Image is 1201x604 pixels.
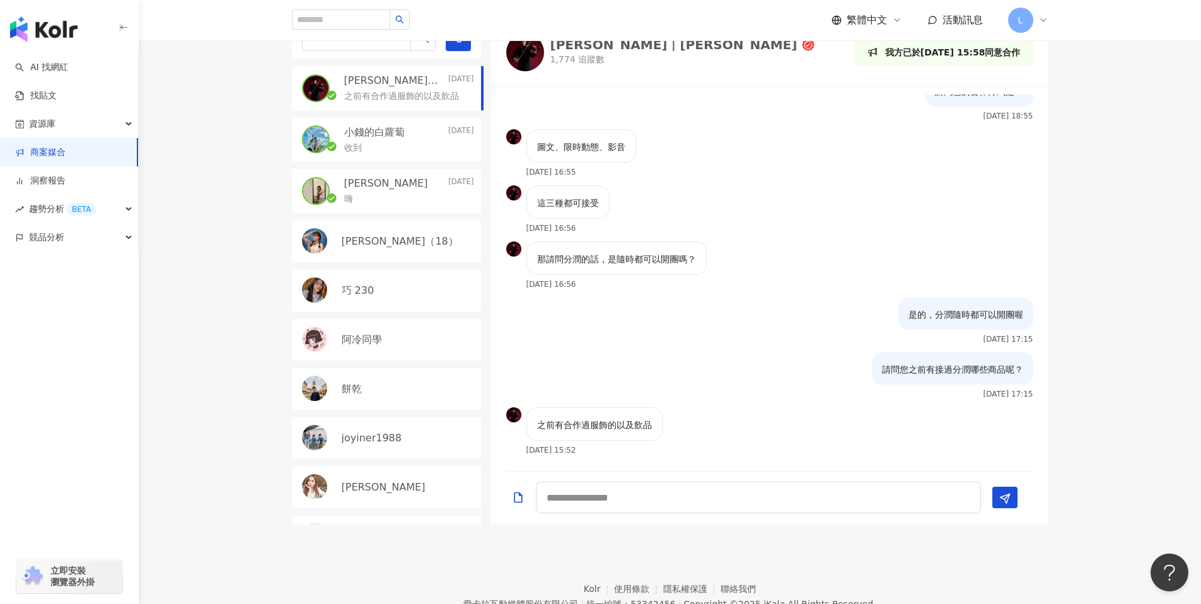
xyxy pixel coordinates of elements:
button: Add a file [512,482,525,512]
p: [DATE] 16:55 [526,168,576,177]
img: KOL Avatar [506,33,544,71]
span: 立即安裝 瀏覽器外掛 [50,565,95,588]
img: logo [10,16,78,42]
div: BETA [67,203,96,216]
img: KOL Avatar [302,228,327,253]
p: [PERSON_NAME] [344,177,428,190]
a: 商案媒合 [15,146,66,159]
p: [DATE] 17:15 [983,335,1033,344]
p: 餅乾 [342,382,362,396]
img: KOL Avatar [303,127,328,152]
img: KOL Avatar [506,129,521,144]
p: 阿冷同學 [342,333,382,347]
p: [DATE] [448,177,474,190]
p: 那請問分潤的話，是隨時都可以開團嗎？ [537,252,696,266]
button: Send [992,487,1018,508]
span: 競品分析 [29,223,64,252]
p: [DATE] 17:15 [983,390,1033,398]
p: 之前有合作過服飾的以及飲品 [344,90,459,103]
a: searchAI 找網紅 [15,61,68,74]
img: KOL Avatar [302,327,327,352]
p: 小錢的白蘿蔔 [344,125,405,139]
p: joyiner1988 [342,431,402,445]
span: 繁體中文 [847,13,887,27]
a: 找貼文 [15,90,57,102]
p: 請問您之前有接過分潤哪些商品呢？ [882,363,1023,376]
span: L [1018,13,1023,27]
p: [PERSON_NAME]｜[PERSON_NAME] [344,74,446,88]
a: KOL Avatar[PERSON_NAME]｜[PERSON_NAME]1,774 追蹤數 [506,33,815,71]
p: 收到 [344,142,362,154]
p: [DATE] 16:56 [526,224,576,233]
p: 之前有合作過服飾的以及飲品 [537,418,652,432]
img: chrome extension [20,566,45,586]
img: KOL Avatar [302,376,327,401]
img: KOL Avatar [506,185,521,200]
div: [PERSON_NAME]｜[PERSON_NAME] [550,38,798,51]
p: [DATE] 15:52 [526,446,576,455]
p: 巧 230 [342,284,374,298]
a: 隱私權保護 [663,584,721,594]
p: [PERSON_NAME]（18） [342,235,458,248]
a: 洞察報告 [15,175,66,187]
a: 聯絡我們 [721,584,756,594]
p: [DATE] [448,125,474,139]
p: 嗨 [344,193,353,206]
iframe: Help Scout Beacon - Open [1151,554,1188,591]
img: KOL Avatar [302,277,327,303]
p: [PERSON_NAME] [342,480,426,494]
a: 使用條款 [614,584,663,594]
img: KOL Avatar [303,76,328,101]
span: 趨勢分析 [29,195,96,223]
span: search [395,15,404,24]
p: [DATE] [448,74,474,88]
p: 1,774 追蹤數 [550,54,815,66]
img: KOL Avatar [506,407,521,422]
img: KOL Avatar [302,523,327,549]
p: 是的，分潤隨時都可以開團喔 [908,308,1023,322]
p: [DATE] 16:56 [526,280,576,289]
p: 我方已於[DATE] 15:58同意合作 [885,45,1021,59]
span: 資源庫 [29,110,55,138]
a: chrome extension立即安裝 瀏覽器外掛 [16,559,122,593]
img: KOL Avatar [302,425,327,450]
span: 活動訊息 [943,14,983,26]
a: Kolr [584,584,614,594]
p: 這三種都可接受 [537,196,599,210]
p: [DATE] 18:55 [983,112,1033,120]
img: KOL Avatar [506,241,521,257]
span: rise [15,205,24,214]
img: KOL Avatar [303,178,328,204]
img: KOL Avatar [302,474,327,499]
p: 圖文、限時動態、影音 [537,140,625,154]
